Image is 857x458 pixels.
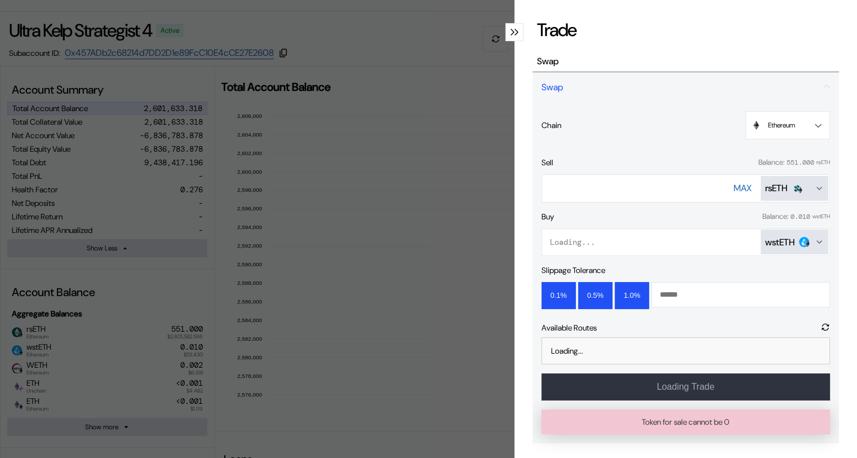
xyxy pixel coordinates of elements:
button: 0.5% [578,282,612,309]
button: Open menu for selecting token for payment [761,176,828,201]
div: rsETH [765,182,787,194]
button: 1.0% [615,282,649,309]
div: Swap [541,81,563,93]
img: Icon___Dark.png [792,183,802,193]
div: Swap [537,55,559,67]
button: MAX [734,175,752,202]
div: MAX [734,182,752,194]
img: svg+xml,%3c [797,187,803,193]
div: Available Routes [541,318,597,337]
div: wstETH [765,236,794,248]
div: rsETH [816,159,830,166]
div: 551.000 [787,158,814,167]
div: Trade [537,18,576,42]
button: Open menu for selecting token for payment [761,230,828,254]
button: Loading Trade [541,373,830,400]
button: Open menu [745,111,830,139]
div: Sell [541,157,553,168]
img: svg+xml,%3c [752,121,761,130]
div: Chain [541,120,561,130]
div: Buy [541,212,554,222]
div: Loading... [550,237,595,247]
div: Ethereum [754,121,795,130]
div: Loading... [551,346,583,356]
img: wstETH.png [799,237,809,247]
div: Balance: [762,212,788,221]
div: Slippage Tolerance [541,265,605,275]
div: wstETH [812,213,830,220]
div: Balance: [758,158,784,167]
div: Token for sale cannot be 0 [642,414,729,430]
button: 0.1% [541,282,576,309]
div: 0.010 [791,212,810,221]
img: svg+xml,%3c [804,240,811,247]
